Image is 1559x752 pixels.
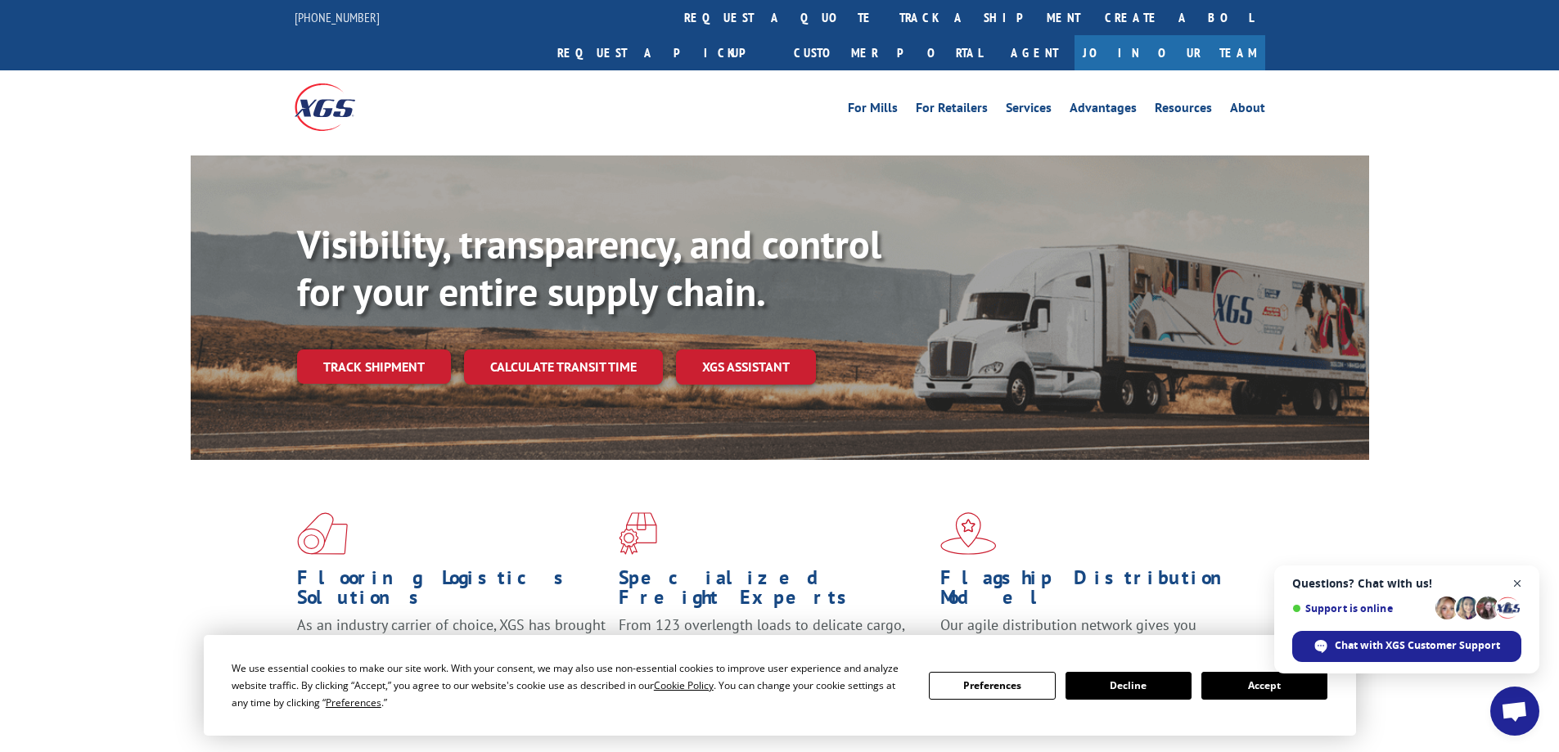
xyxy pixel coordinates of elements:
b: Visibility, transparency, and control for your entire supply chain. [297,218,881,317]
a: About [1230,101,1265,119]
a: Agent [994,35,1075,70]
a: For Mills [848,101,898,119]
a: Request a pickup [545,35,782,70]
button: Preferences [929,672,1055,700]
span: Cookie Policy [654,678,714,692]
img: xgs-icon-focused-on-flooring-red [619,512,657,555]
p: From 123 overlength loads to delicate cargo, our experienced staff knows the best way to move you... [619,615,928,688]
h1: Flagship Distribution Model [940,568,1250,615]
span: Preferences [326,696,381,709]
a: Advantages [1070,101,1137,119]
span: Questions? Chat with us! [1292,577,1521,590]
h1: Flooring Logistics Solutions [297,568,606,615]
span: As an industry carrier of choice, XGS has brought innovation and dedication to flooring logistics... [297,615,606,673]
button: Decline [1066,672,1192,700]
div: Chat with XGS Customer Support [1292,631,1521,662]
a: [PHONE_NUMBER] [295,9,380,25]
a: XGS ASSISTANT [676,349,816,385]
a: Services [1006,101,1052,119]
a: Join Our Team [1075,35,1265,70]
div: Open chat [1490,687,1539,736]
a: Resources [1155,101,1212,119]
div: We use essential cookies to make our site work. With your consent, we may also use non-essential ... [232,660,909,711]
span: Close chat [1507,574,1528,594]
span: Chat with XGS Customer Support [1335,638,1500,653]
button: Accept [1201,672,1327,700]
div: Cookie Consent Prompt [204,635,1356,736]
h1: Specialized Freight Experts [619,568,928,615]
a: Calculate transit time [464,349,663,385]
img: xgs-icon-total-supply-chain-intelligence-red [297,512,348,555]
span: Our agile distribution network gives you nationwide inventory management on demand. [940,615,1241,654]
img: xgs-icon-flagship-distribution-model-red [940,512,997,555]
a: Customer Portal [782,35,994,70]
a: For Retailers [916,101,988,119]
span: Support is online [1292,602,1430,615]
a: Track shipment [297,349,451,384]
